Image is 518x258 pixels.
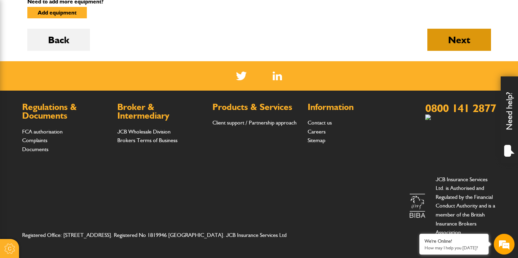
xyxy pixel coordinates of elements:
[9,105,126,120] input: Enter your phone number
[236,72,247,80] img: Twitter
[308,119,332,126] a: Contact us
[117,103,206,120] h2: Broker & Intermediary
[117,128,171,135] a: JCB Wholesale Division
[113,3,130,20] div: Minimize live chat window
[12,38,29,48] img: d_20077148190_company_1631870298795_20077148190
[36,39,116,48] div: Chat with us now
[9,125,126,197] textarea: Type your message and hit 'Enter'
[27,7,87,18] button: Add equipment
[308,137,325,144] a: Sitemap
[22,103,110,120] h2: Regulations & Documents
[425,114,496,120] img: voice-icon.svg
[427,29,491,51] button: Next
[212,103,301,112] h2: Products & Services
[308,128,326,135] a: Careers
[425,245,483,250] p: How may I help you today?
[212,119,297,126] a: Client support / Partnership approach
[22,146,48,153] a: Documents
[117,137,178,144] a: Brokers Terms of Business
[22,231,301,240] address: Registered Office: [STREET_ADDRESS]. Registered No 1819946 [GEOGRAPHIC_DATA]. JCB Insurance Servi...
[436,175,496,237] p: JCB Insurance Services Ltd. is Authorised and Regulated by the Financial Conduct Authority and is...
[501,76,518,163] div: Need help?
[9,64,126,79] input: Enter your last name
[27,29,90,51] button: Back
[22,128,63,135] a: FCA authorisation
[425,101,496,115] a: 0800 141 2877
[308,103,396,112] h2: Information
[273,72,282,80] a: LinkedIn
[9,84,126,100] input: Enter your email address
[425,238,483,244] div: We're Online!
[425,114,496,120] a: Click to Call
[273,72,282,80] img: Linked In
[94,203,126,212] em: Start Chat
[22,137,47,144] a: Complaints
